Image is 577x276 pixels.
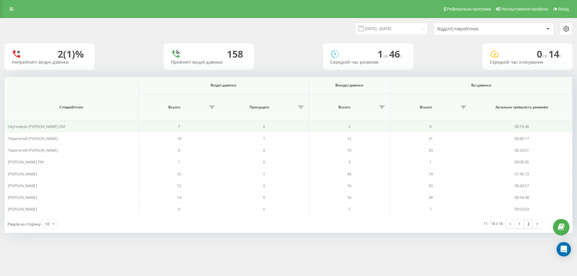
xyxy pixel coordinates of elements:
[263,206,265,212] span: 0
[347,147,351,153] span: 10
[429,159,432,165] span: 1
[178,206,180,212] span: 0
[8,159,44,165] span: [PERSON_NAME] РМ
[177,183,181,188] span: 12
[177,171,181,177] span: 25
[559,53,562,59] span: c
[558,7,569,11] span: Вихід
[393,105,459,110] span: Всього
[263,171,265,177] span: 1
[58,48,84,60] div: 2 (1)%
[389,47,402,60] span: 46
[263,183,265,188] span: 0
[316,83,383,88] span: Вихідні дзвінки
[8,206,37,212] span: [PERSON_NAME]
[471,192,573,203] td: 00:59:38
[524,220,533,228] a: 2
[471,168,573,180] td: 01:45:13
[429,195,433,200] span: 39
[429,124,432,129] span: 9
[178,159,180,165] span: 1
[471,121,573,132] td: 00:15:36
[223,105,296,110] span: Пропущені
[263,136,265,141] span: 1
[515,220,524,228] a: 1
[312,105,377,110] span: Всього
[347,136,351,141] span: 12
[537,47,548,60] span: 0
[263,147,265,153] span: 0
[348,124,350,129] span: 2
[347,183,351,188] span: 16
[8,183,37,188] span: [PERSON_NAME]
[177,136,181,141] span: 18
[142,105,207,110] span: Всього
[484,220,503,226] div: 11 - 18 з 18
[348,206,350,212] span: 7
[45,221,50,227] div: 10
[8,124,65,129] span: Окупнярек [PERSON_NAME] ОМ
[479,105,564,110] span: Загальна тривалість розмови
[557,242,571,256] div: Open Intercom Messenger
[263,195,265,200] span: 0
[227,48,243,60] div: 158
[471,203,573,215] td: 00:03:03
[377,47,389,60] span: 1
[429,206,432,212] span: 7
[429,147,433,153] span: 20
[471,144,573,156] td: 00:23:51
[178,124,180,129] span: 7
[347,195,351,200] span: 16
[14,105,129,110] span: Співробітник
[150,83,297,88] span: Вхідні дзвінки
[542,53,548,59] span: хв
[263,124,265,129] span: 0
[8,171,37,177] span: [PERSON_NAME]
[548,47,562,60] span: 14
[8,136,58,141] span: Перетятий [PERSON_NAME]
[402,83,560,88] span: Всі дзвінки
[347,171,351,177] span: 43
[400,53,402,59] span: c
[12,60,87,65] div: Неприйняті вхідні дзвінки
[8,195,37,200] span: [PERSON_NAME]
[177,195,181,200] span: 14
[471,132,573,144] td: 00:40:17
[8,147,58,153] span: Перетятий [PERSON_NAME]
[429,171,433,177] span: 74
[429,136,433,141] span: 31
[447,7,491,11] span: Реферальна програма
[490,60,565,65] div: Середній час очікування
[171,60,247,65] div: Прийняті вхідні дзвінки
[178,147,180,153] span: 9
[383,53,389,59] span: хв
[501,7,548,11] span: Налаштування профілю
[263,159,265,165] span: 0
[8,221,41,227] span: Рядків на сторінці
[437,26,509,32] div: Відділ/Співробітник
[471,156,573,168] td: 00:00:35
[471,180,573,192] td: 00:43:57
[429,183,433,188] span: 30
[348,159,350,165] span: 0
[330,60,406,65] div: Середній час розмови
